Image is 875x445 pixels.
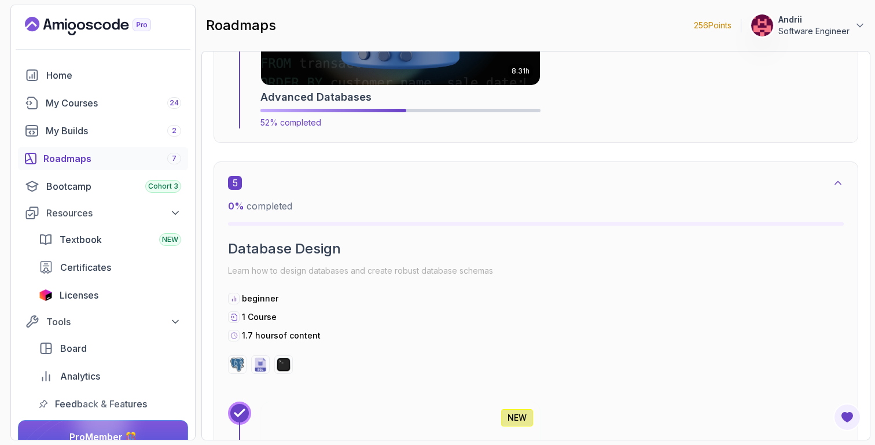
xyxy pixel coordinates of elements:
[46,68,181,82] div: Home
[228,263,844,279] p: Learn how to design databases and create robust database schemas
[512,67,530,76] p: 8.31h
[260,89,372,105] h2: Advanced Databases
[253,358,267,372] img: sql logo
[694,20,731,31] p: 256 Points
[32,228,188,251] a: textbook
[751,14,773,36] img: user profile image
[32,284,188,307] a: licenses
[778,14,850,25] p: Andrii
[277,358,291,372] img: terminal logo
[43,152,181,166] div: Roadmaps
[228,200,244,212] span: 0 %
[32,337,188,360] a: board
[172,154,177,163] span: 7
[18,119,188,142] a: builds
[230,358,244,372] img: postgres logo
[46,124,181,138] div: My Builds
[148,182,178,191] span: Cohort 3
[60,233,102,247] span: Textbook
[32,392,188,415] a: feedback
[228,200,292,212] span: completed
[260,117,321,127] span: 52% completed
[751,14,866,37] button: user profile imageAndriiSoftware Engineer
[39,289,53,301] img: jetbrains icon
[18,91,188,115] a: courses
[242,330,321,341] p: 1.7 hours of content
[206,16,276,35] h2: roadmaps
[508,412,527,424] p: NEW
[46,206,181,220] div: Resources
[25,17,178,35] a: Landing page
[60,260,111,274] span: Certificates
[18,311,188,332] button: Tools
[32,365,188,388] a: analytics
[60,288,98,302] span: Licenses
[60,341,87,355] span: Board
[60,369,100,383] span: Analytics
[162,235,178,244] span: NEW
[46,96,181,110] div: My Courses
[778,25,850,37] p: Software Engineer
[55,397,147,411] span: Feedback & Features
[32,256,188,279] a: certificates
[46,315,181,329] div: Tools
[172,126,177,135] span: 2
[18,64,188,87] a: home
[242,312,277,322] span: 1 Course
[18,203,188,223] button: Resources
[242,293,278,304] p: beginner
[18,147,188,170] a: roadmaps
[833,403,861,431] button: Open Feedback Button
[228,176,242,190] span: 5
[18,175,188,198] a: bootcamp
[46,179,181,193] div: Bootcamp
[228,240,844,258] h2: Database Design
[170,98,179,108] span: 24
